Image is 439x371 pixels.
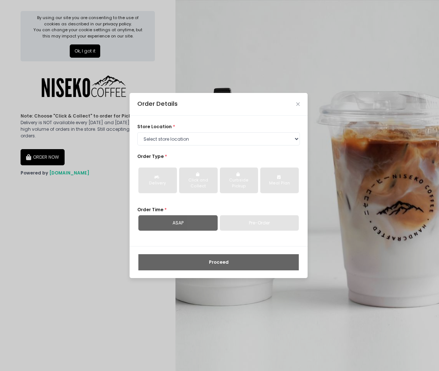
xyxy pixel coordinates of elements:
[137,123,172,130] span: store location
[137,206,163,213] span: Order Time
[296,102,300,106] button: Close
[137,100,178,109] div: Order Details
[225,177,254,189] div: Curbside Pickup
[137,153,164,159] span: Order Type
[138,254,299,270] button: Proceed
[220,168,258,193] button: Curbside Pickup
[143,180,172,186] div: Delivery
[265,180,294,186] div: Meal Plan
[184,177,213,189] div: Click and Collect
[260,168,299,193] button: Meal Plan
[138,168,177,193] button: Delivery
[179,168,218,193] button: Click and Collect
